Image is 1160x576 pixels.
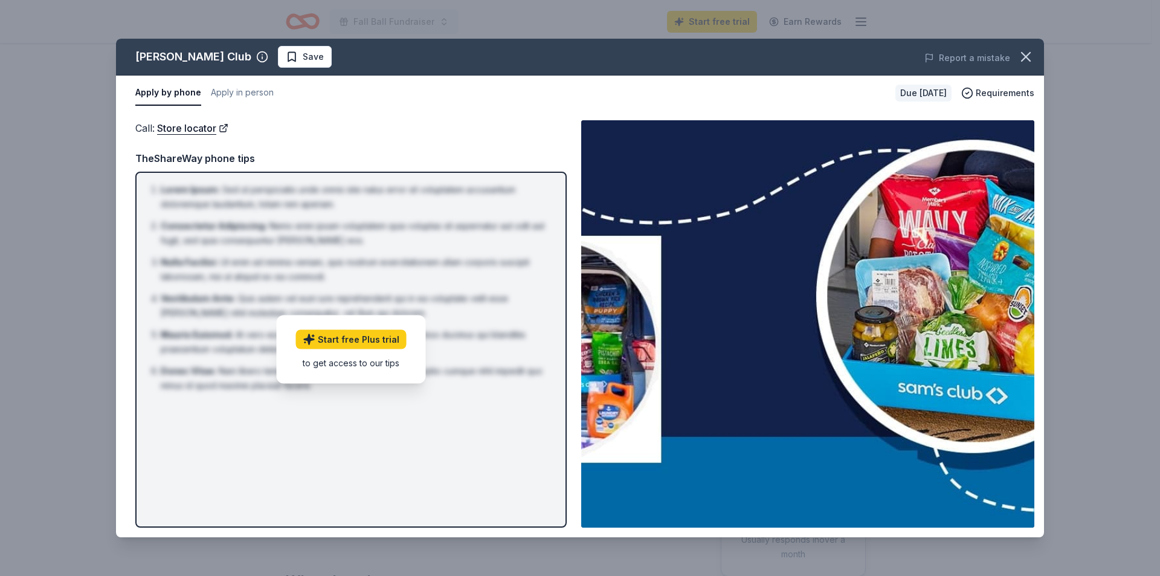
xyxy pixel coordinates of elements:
[161,291,549,320] li: Quis autem vel eum iure reprehenderit qui in ea voluptate velit esse [PERSON_NAME] nihil molestia...
[135,47,251,66] div: [PERSON_NAME] Club
[161,328,549,357] li: At vero eos et accusamus et iusto odio dignissimos ducimus qui blanditiis praesentium voluptatum ...
[135,80,201,106] button: Apply by phone
[296,357,407,369] div: to get access to our tips
[161,329,233,340] span: Mauris Euismod :
[161,221,267,231] span: Consectetur Adipiscing :
[161,293,236,303] span: Vestibulum Ante :
[135,120,567,136] div: Call :
[157,120,228,136] a: Store locator
[161,255,549,284] li: Ut enim ad minima veniam, quis nostrum exercitationem ullam corporis suscipit laboriosam, nisi ut...
[278,46,332,68] button: Save
[161,183,549,212] li: Sed ut perspiciatis unde omnis iste natus error sit voluptatem accusantium doloremque laudantium,...
[161,364,549,393] li: Nam libero tempore, cum soluta nobis est eligendi optio cumque nihil impedit quo minus id quod ma...
[581,120,1034,528] img: Image for Sam's Club
[976,86,1034,100] span: Requirements
[924,51,1010,65] button: Report a mistake
[135,150,567,166] div: TheShareWay phone tips
[161,257,218,267] span: Nulla Facilisi :
[303,50,324,64] span: Save
[296,330,407,349] a: Start free Plus trial
[211,80,274,106] button: Apply in person
[161,219,549,248] li: Nemo enim ipsam voluptatem quia voluptas sit aspernatur aut odit aut fugit, sed quia consequuntur...
[161,184,220,195] span: Lorem Ipsum :
[895,85,952,102] div: Due [DATE]
[961,86,1034,100] button: Requirements
[161,366,216,376] span: Donec Vitae :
